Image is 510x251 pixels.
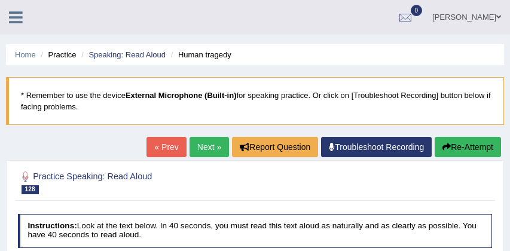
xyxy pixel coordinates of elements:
li: Practice [38,49,76,60]
span: 0 [411,5,423,16]
a: Home [15,50,36,59]
b: Instructions: [28,221,77,230]
a: « Prev [146,137,186,157]
a: Troubleshoot Recording [321,137,432,157]
li: Human tragedy [168,49,231,60]
b: External Microphone (Built-in) [126,91,237,100]
blockquote: * Remember to use the device for speaking practice. Or click on [Troubleshoot Recording] button b... [6,77,504,125]
button: Report Question [232,137,318,157]
button: Re-Attempt [435,137,501,157]
h2: Practice Speaking: Read Aloud [18,169,312,194]
a: Next » [190,137,229,157]
h4: Look at the text below. In 40 seconds, you must read this text aloud as naturally and as clearly ... [18,214,493,248]
span: 128 [22,185,39,194]
a: Speaking: Read Aloud [88,50,166,59]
